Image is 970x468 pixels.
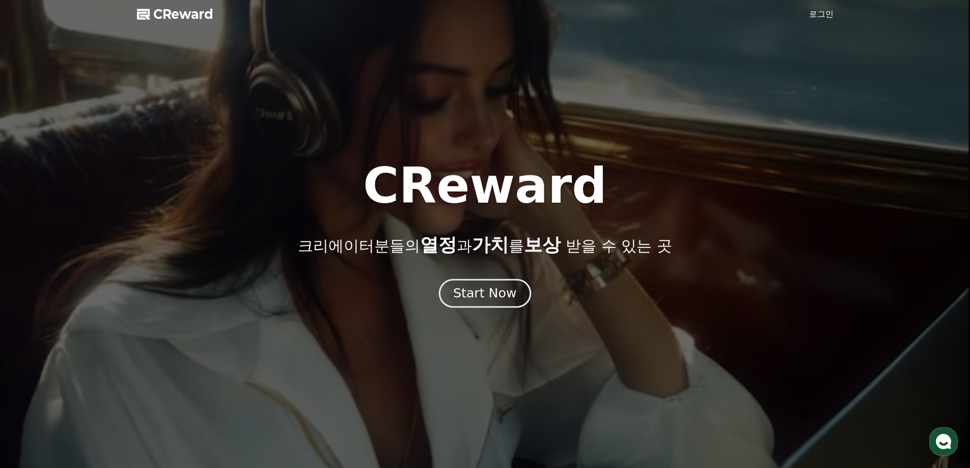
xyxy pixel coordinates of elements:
[32,338,38,346] span: 홈
[157,338,170,346] span: 설정
[453,285,516,302] div: Start Now
[137,6,213,22] a: CReward
[420,234,457,255] span: 열정
[93,339,105,347] span: 대화
[67,323,131,348] a: 대화
[441,290,529,299] a: Start Now
[472,234,509,255] span: 가치
[131,323,196,348] a: 설정
[524,234,561,255] span: 보상
[3,323,67,348] a: 홈
[153,6,213,22] span: CReward
[298,235,672,255] p: 크리에이터분들의 과 를 받을 수 있는 곳
[363,161,607,210] h1: CReward
[809,8,834,20] a: 로그인
[439,279,531,308] button: Start Now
